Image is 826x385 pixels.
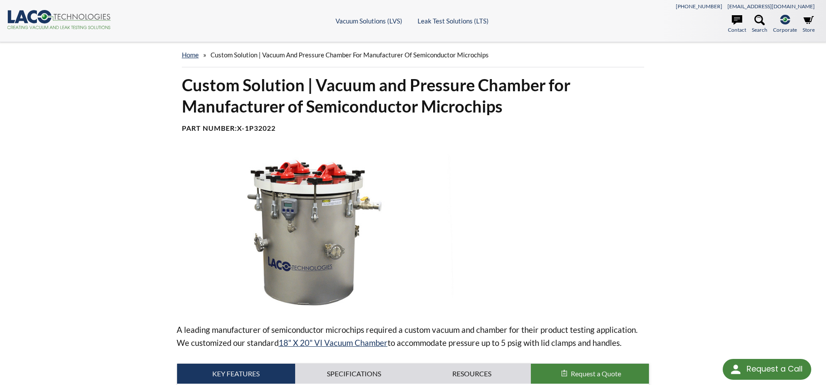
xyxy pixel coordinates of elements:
img: round button [729,362,743,376]
p: A leading manufacturer of semiconductor microchips required a custom vacuum and chamber for their... [177,323,650,349]
a: Resources [413,364,531,384]
a: [PHONE_NUMBER] [676,3,722,10]
button: Request a Quote [531,364,649,384]
a: Contact [728,15,746,34]
a: Store [803,15,815,34]
a: 18" X 20" VI Vacuum Chamber [279,338,388,348]
span: Request a Quote [571,369,621,378]
b: X-1P32022 [237,124,276,132]
div: » [182,43,645,67]
a: Search [752,15,767,34]
h1: Custom Solution | Vacuum and Pressure Chamber for Manufacturer of Semiconductor Microchips [182,74,645,117]
div: Request a Call [723,359,811,380]
div: Request a Call [747,359,803,379]
h4: Part Number: [182,124,645,133]
a: home [182,51,199,59]
a: Specifications [295,364,413,384]
a: Leak Test Solutions (LTS) [418,17,489,25]
a: Key Features [177,364,295,384]
span: Custom Solution | Vacuum and Pressure Chamber for Manufacturer of Semiconductor Microchips [211,51,489,59]
a: Vacuum Solutions (LVS) [336,17,402,25]
span: Corporate [773,26,797,34]
img: Series VI Industrial vertical vacuumand pressure chamber with clamped lid [177,154,454,309]
a: [EMAIL_ADDRESS][DOMAIN_NAME] [727,3,815,10]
